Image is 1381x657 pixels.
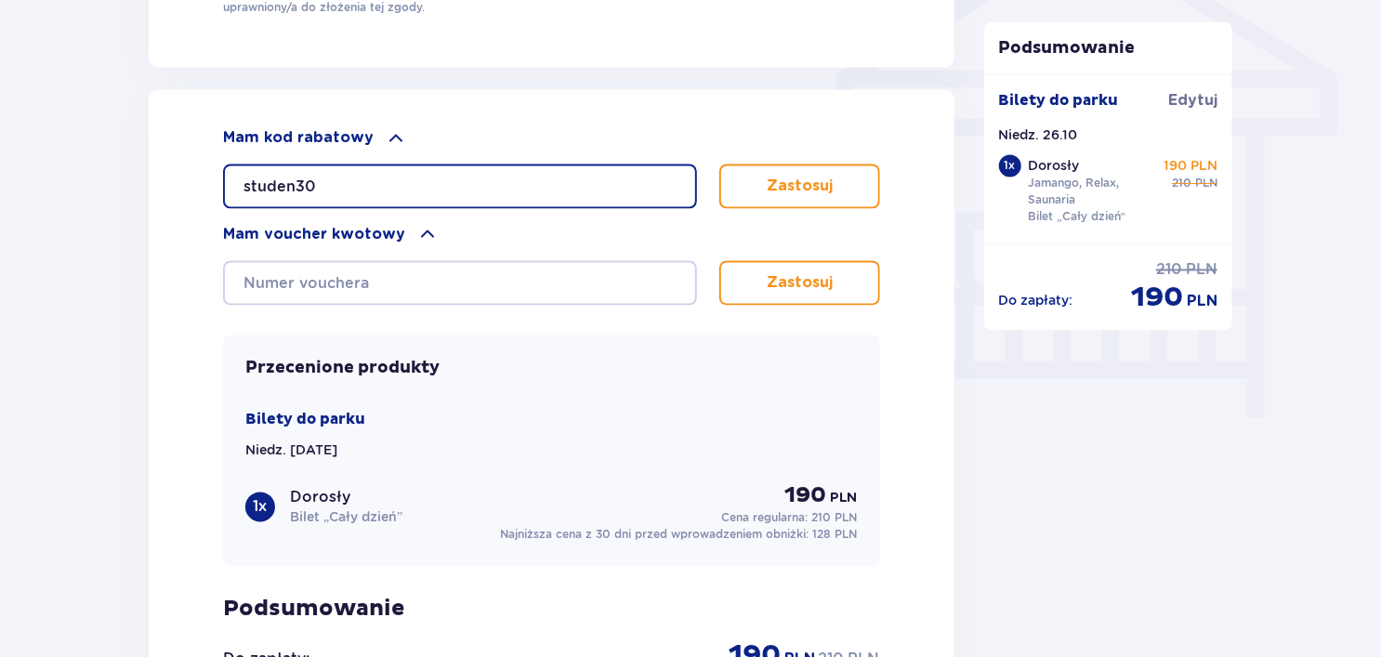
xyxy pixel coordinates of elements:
[1187,292,1217,312] span: PLN
[245,441,337,460] p: Niedz. [DATE]
[831,490,858,508] span: PLN
[1156,260,1182,281] span: 210
[767,177,833,197] p: Zastosuj
[1131,281,1183,316] span: 190
[767,273,833,294] p: Zastosuj
[984,37,1233,59] p: Podsumowanie
[1029,157,1080,176] p: Dorosły
[813,528,858,542] span: 128 PLN
[223,164,697,209] input: Kod rabatowy
[1168,90,1217,111] span: Edytuj
[290,488,350,508] p: Dorosły
[1029,209,1126,226] p: Bilet „Cały dzień”
[1029,176,1157,209] p: Jamango, Relax, Saunaria
[223,261,697,306] input: Numer vouchera
[245,410,365,430] p: Bilety do parku
[999,125,1078,144] p: Niedz. 26.10
[722,510,858,527] p: Cena regularna:
[999,155,1021,177] div: 1 x
[1195,176,1217,192] span: PLN
[719,261,880,306] button: Zastosuj
[223,128,374,149] p: Mam kod rabatowy
[223,596,880,624] p: Podsumowanie
[501,527,858,544] p: Najniższa cena z 30 dni przed wprowadzeniem obniżki:
[1172,176,1191,192] span: 210
[290,508,402,527] p: Bilet „Cały dzień”
[245,493,275,522] div: 1 x
[1164,157,1217,176] p: 190 PLN
[245,358,440,380] p: Przecenione produkty
[999,90,1119,111] p: Bilety do parku
[812,511,858,525] span: 210 PLN
[719,164,880,209] button: Zastosuj
[785,482,827,510] span: 190
[223,225,405,245] p: Mam voucher kwotowy
[999,292,1073,310] p: Do zapłaty :
[1186,260,1217,281] span: PLN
